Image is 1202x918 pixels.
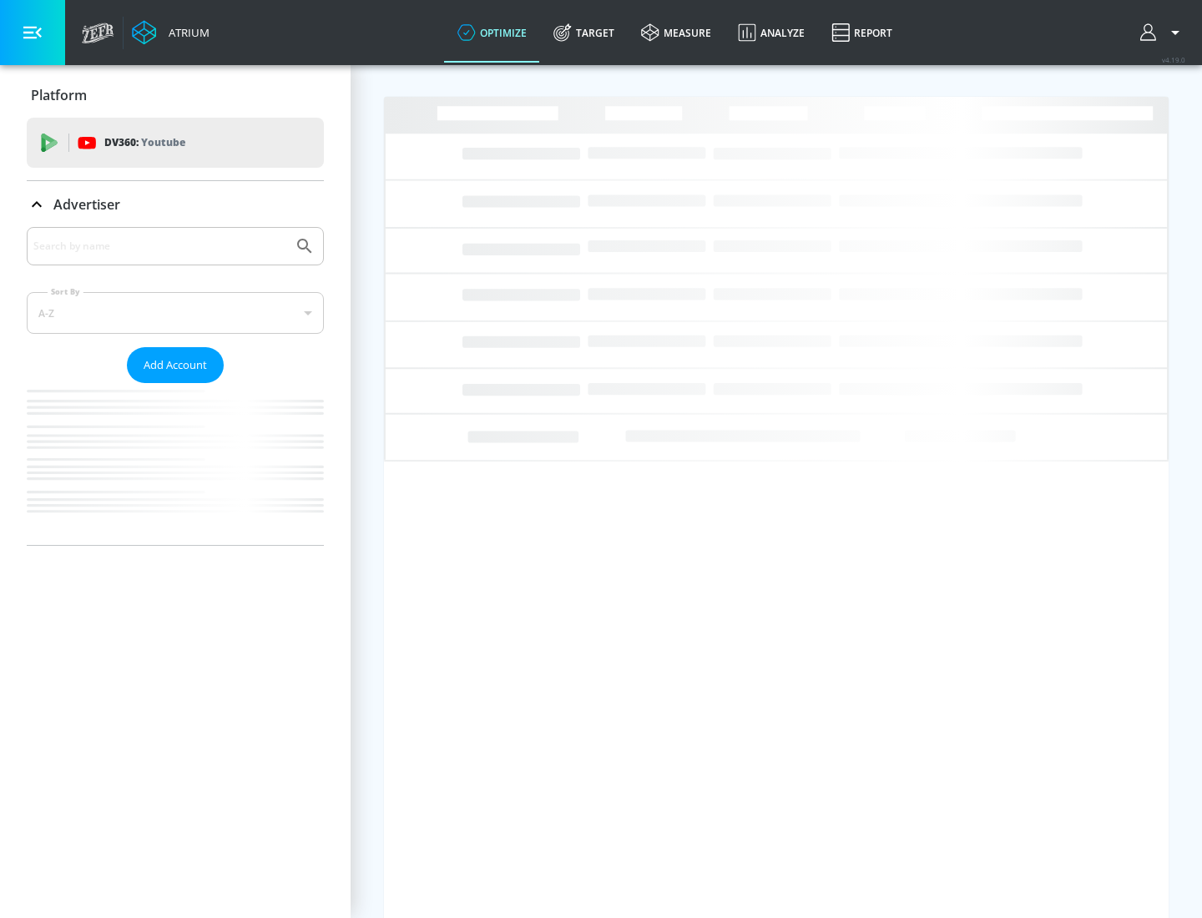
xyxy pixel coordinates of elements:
p: Platform [31,86,87,104]
div: Platform [27,72,324,119]
a: optimize [444,3,540,63]
p: Advertiser [53,195,120,214]
a: Atrium [132,20,210,45]
span: v 4.19.0 [1162,55,1185,64]
a: Target [540,3,628,63]
div: Atrium [162,25,210,40]
label: Sort By [48,286,83,297]
a: Report [818,3,906,63]
div: Advertiser [27,181,324,228]
p: DV360: [104,134,185,152]
button: Add Account [127,347,224,383]
a: measure [628,3,725,63]
div: DV360: Youtube [27,118,324,168]
div: Advertiser [27,227,324,545]
nav: list of Advertiser [27,383,324,545]
a: Analyze [725,3,818,63]
p: Youtube [141,134,185,151]
span: Add Account [144,356,207,375]
div: A-Z [27,292,324,334]
input: Search by name [33,235,286,257]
